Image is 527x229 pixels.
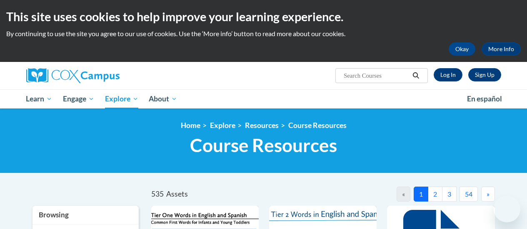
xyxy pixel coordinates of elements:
[487,190,490,198] span: »
[143,89,182,108] a: About
[21,89,58,108] a: Learn
[26,68,120,83] img: Cox Campus
[149,94,177,104] span: About
[442,187,457,202] button: 3
[428,187,442,202] button: 2
[6,8,521,25] h2: This site uses cookies to help improve your learning experience.
[481,187,495,202] button: Next
[468,68,501,81] a: Register
[181,121,200,130] a: Home
[449,42,475,56] button: Okay
[63,94,94,104] span: Engage
[323,187,495,202] nav: Pagination Navigation
[414,187,428,202] button: 1
[26,94,52,104] span: Learn
[26,68,176,83] a: Cox Campus
[482,42,521,56] a: More Info
[288,121,347,130] a: Course Resources
[467,94,502,103] span: En español
[190,134,337,156] span: Course Resources
[343,71,410,81] input: Search Courses
[245,121,279,130] a: Resources
[105,94,138,104] span: Explore
[151,190,164,198] span: 535
[494,196,520,222] iframe: Button to launch messaging window
[166,190,188,198] span: Assets
[462,90,507,108] a: En español
[434,68,462,81] a: Log In
[57,89,100,108] a: Engage
[410,71,422,81] button: Search
[6,29,521,38] p: By continuing to use the site you agree to our use of cookies. Use the ‘More info’ button to read...
[100,89,144,108] a: Explore
[20,89,507,108] div: Main menu
[210,121,235,130] a: Explore
[39,210,132,220] h3: Browsing
[460,187,478,202] button: 54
